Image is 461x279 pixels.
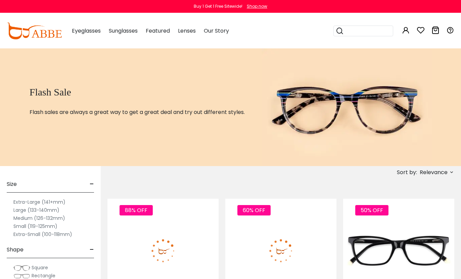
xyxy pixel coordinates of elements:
span: Shape [7,242,24,258]
span: Featured [146,27,170,35]
label: Extra-Small (100-118mm) [13,230,72,238]
span: - [90,176,94,192]
img: Black RingGold - Acetate ,Eyeglasses [343,223,454,279]
img: Matte-black Teloain - TR ,Light Weight [107,223,219,279]
div: Shop now [247,3,267,9]
a: Shop now [243,3,267,9]
span: Relevance [420,166,448,178]
span: Rectangle [32,272,55,279]
label: Extra-Large (141+mm) [13,198,65,206]
span: Our Story [204,27,229,35]
img: Square.png [13,265,30,271]
span: Sort by: [397,168,417,176]
h1: Flash Sale [30,86,245,98]
p: Flash sales are always a great way to get a great deal and try out different styles. [30,108,245,116]
span: 88% OFF [120,205,153,215]
span: 50% OFF [355,205,388,215]
img: flash sale [262,48,432,166]
label: Small (119-125mm) [13,222,57,230]
label: Medium (126-132mm) [13,214,65,222]
span: Square [32,264,48,271]
span: Lenses [178,27,196,35]
span: Sunglasses [109,27,138,35]
span: 60% OFF [237,205,271,215]
img: abbeglasses.com [7,23,62,39]
span: - [90,242,94,258]
div: Buy 1 Get 1 Free Sitewide! [194,3,242,9]
img: Blue Hannah - Acetate ,Universal Bridge Fit [225,223,336,279]
span: Size [7,176,17,192]
span: Eyeglasses [72,27,101,35]
label: Large (133-140mm) [13,206,59,214]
